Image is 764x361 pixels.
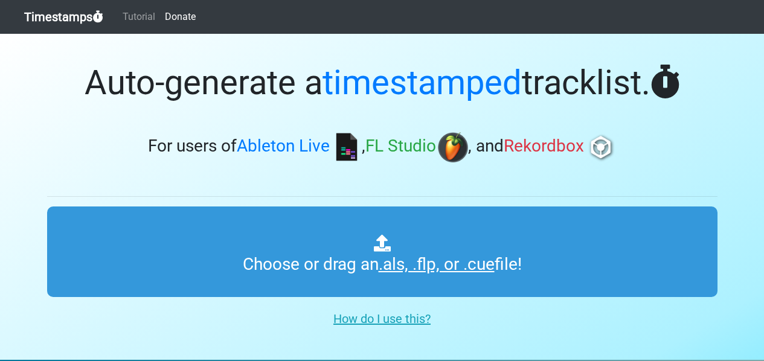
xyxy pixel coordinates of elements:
[438,132,468,162] img: fl.png
[237,136,330,156] span: Ableton Live
[504,136,584,156] span: Rekordbox
[47,63,717,103] h1: Auto-generate a tracklist.
[365,136,436,156] span: FL Studio
[160,5,201,29] a: Donate
[333,311,431,326] u: How do I use this?
[118,5,160,29] a: Tutorial
[47,132,717,162] h3: For users of , , and
[586,132,616,162] img: rb.png
[323,63,522,103] span: timestamped
[332,132,362,162] img: ableton.png
[24,5,103,29] a: Timestamps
